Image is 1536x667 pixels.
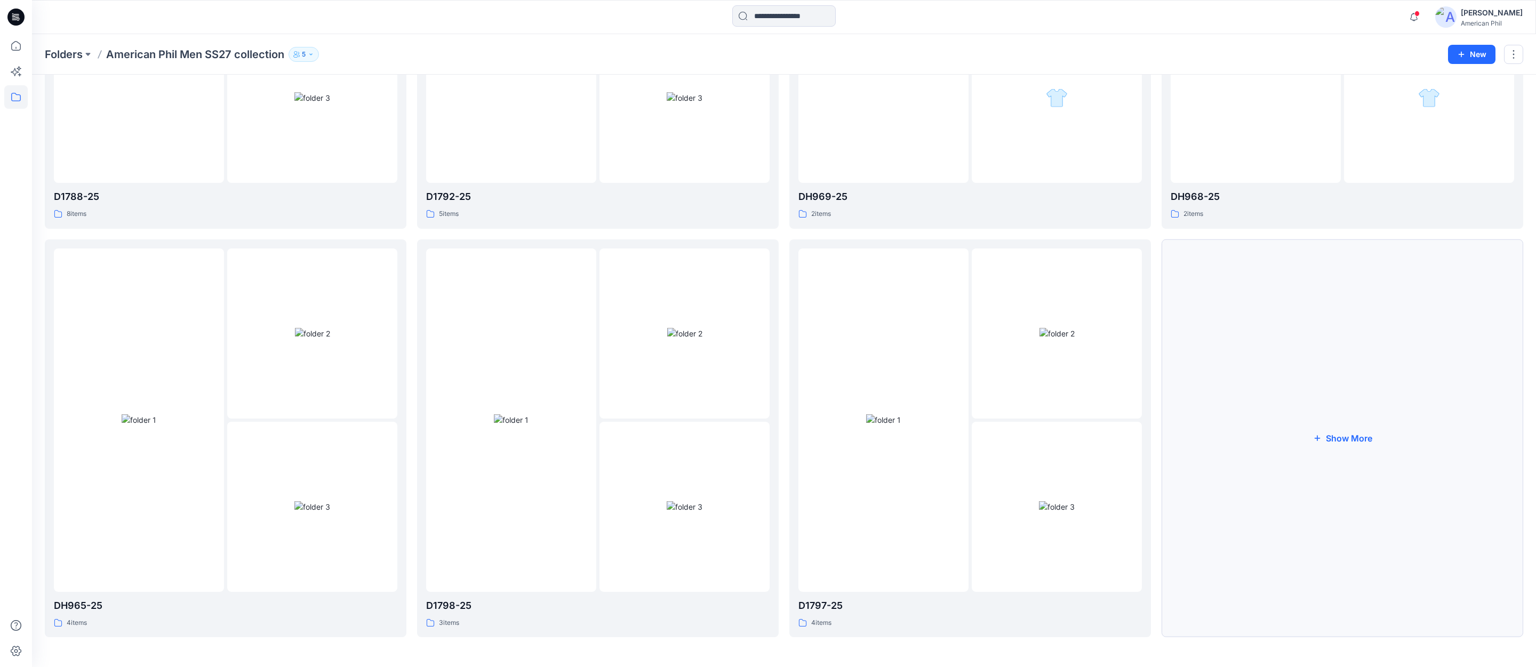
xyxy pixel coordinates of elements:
[302,49,306,60] p: 5
[667,501,702,512] img: folder 3
[417,239,779,638] a: folder 1folder 2folder 3D1798-253items
[54,189,397,204] p: D1788-25
[426,598,770,613] p: D1798-25
[289,47,319,62] button: 5
[1418,87,1440,109] img: folder 3
[667,92,702,103] img: folder 3
[789,239,1151,638] a: folder 1folder 2folder 3D1797-254items
[811,617,831,629] p: 4 items
[1039,328,1075,339] img: folder 2
[294,92,330,103] img: folder 3
[1162,239,1523,638] button: Show More
[1435,6,1457,28] img: avatar
[295,328,330,339] img: folder 2
[1046,87,1068,109] img: folder 3
[811,208,831,220] p: 2 items
[1461,19,1523,27] div: American Phil
[439,617,459,629] p: 3 items
[54,598,397,613] p: DH965-25
[45,239,406,638] a: folder 1folder 2folder 3DH965-254items
[1183,208,1203,220] p: 2 items
[67,617,87,629] p: 4 items
[106,47,284,62] p: American Phil Men SS27 collection
[1171,189,1514,204] p: DH968-25
[798,598,1142,613] p: D1797-25
[294,501,330,512] img: folder 3
[122,414,156,425] img: folder 1
[439,208,459,220] p: 5 items
[45,47,83,62] a: Folders
[1448,45,1495,64] button: New
[67,208,86,220] p: 8 items
[494,414,529,425] img: folder 1
[1039,501,1075,512] img: folder 3
[426,189,770,204] p: D1792-25
[798,189,1142,204] p: DH969-25
[866,414,901,425] img: folder 1
[667,328,702,339] img: folder 2
[1461,6,1523,19] div: [PERSON_NAME]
